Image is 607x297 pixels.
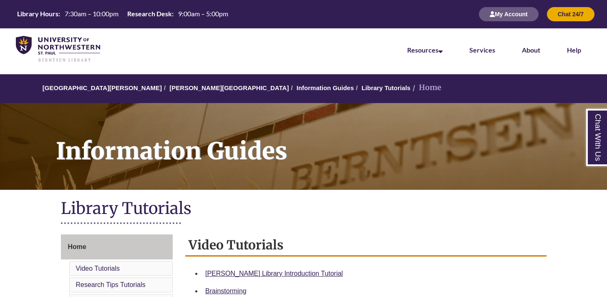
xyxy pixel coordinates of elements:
[205,270,343,277] a: [PERSON_NAME] Library Introduction Tutorial
[47,103,607,179] h1: Information Guides
[14,9,61,18] th: Library Hours:
[65,10,118,18] span: 7:30am – 10:00pm
[205,287,247,294] a: Brainstorming
[76,281,146,288] a: Research Tips Tutorials
[185,234,547,257] h2: Video Tutorials
[14,9,232,19] a: Hours Today
[61,198,547,220] h1: Library Tutorials
[469,46,495,54] a: Services
[76,265,120,272] a: Video Tutorials
[479,7,539,21] button: My Account
[124,9,175,18] th: Research Desk:
[14,9,232,18] table: Hours Today
[547,10,594,18] a: Chat 24/7
[567,46,581,54] a: Help
[407,46,443,54] a: Resources
[479,10,539,18] a: My Account
[411,82,441,94] li: Home
[522,46,540,54] a: About
[169,84,289,91] a: [PERSON_NAME][GEOGRAPHIC_DATA]
[547,7,594,21] button: Chat 24/7
[61,234,173,259] a: Home
[297,84,354,91] a: Information Guides
[43,84,162,91] a: [GEOGRAPHIC_DATA][PERSON_NAME]
[16,36,100,63] img: UNWSP Library Logo
[68,243,86,250] span: Home
[362,84,411,91] a: Library Tutorials
[178,10,228,18] span: 9:00am – 5:00pm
